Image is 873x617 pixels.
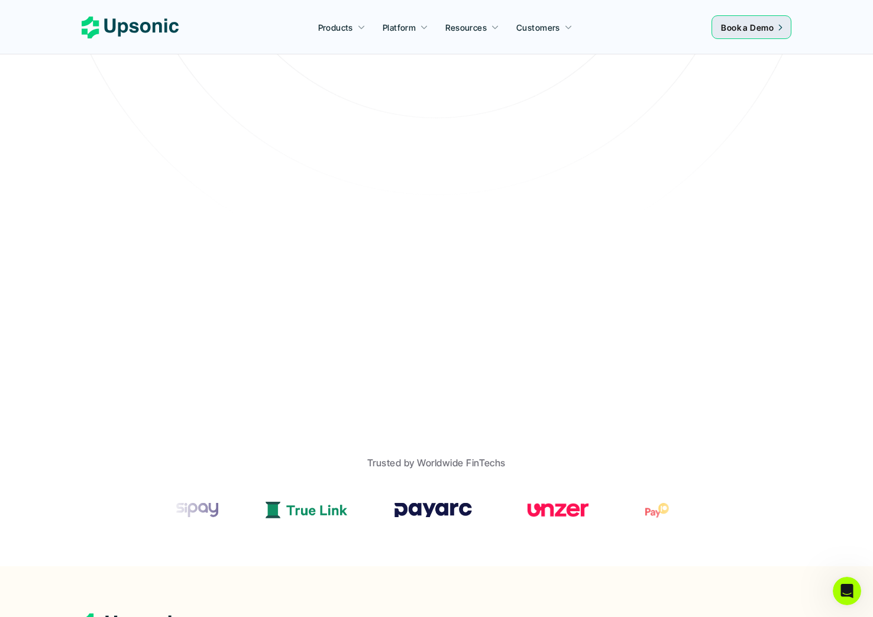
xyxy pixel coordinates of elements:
span: Book a Demo [721,22,774,33]
p: Products [318,21,353,34]
a: Products [311,17,373,38]
iframe: Intercom live chat [833,577,861,605]
p: Trusted by Worldwide FinTechs [367,454,506,472]
p: Resources [445,21,487,34]
p: Customers [516,21,560,34]
p: Platform [383,21,416,34]
a: Book a Demo [712,15,791,39]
